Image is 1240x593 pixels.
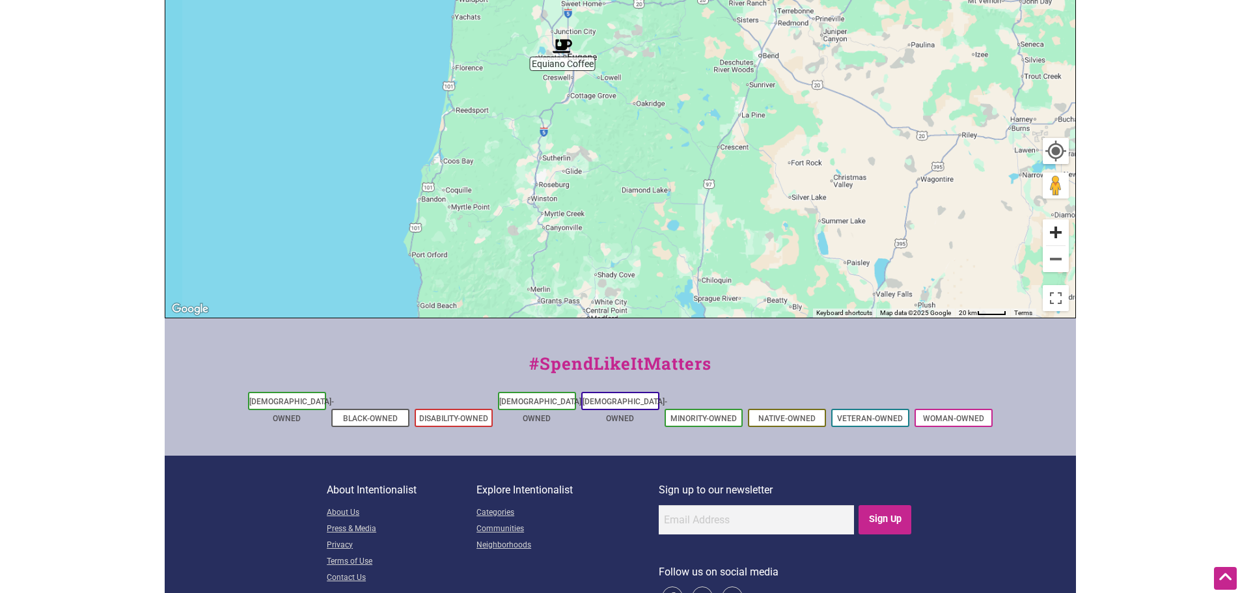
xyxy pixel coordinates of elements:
a: Native-Owned [758,414,816,423]
a: Terms of Use [327,554,476,570]
a: [DEMOGRAPHIC_DATA]-Owned [583,397,667,423]
a: Minority-Owned [670,414,737,423]
a: Categories [476,505,659,521]
input: Sign Up [859,505,911,534]
input: Email Address [659,505,854,534]
a: Neighborhoods [476,538,659,554]
button: Toggle fullscreen view [1042,285,1069,312]
a: Disability-Owned [419,414,488,423]
button: Zoom out [1043,246,1069,272]
a: Press & Media [327,521,476,538]
div: Scroll Back to Top [1214,567,1237,590]
img: Google [169,301,212,318]
a: Communities [476,521,659,538]
span: 20 km [959,309,977,316]
button: Your Location [1043,138,1069,164]
a: Black-Owned [343,414,398,423]
button: Drag Pegman onto the map to open Street View [1043,172,1069,199]
button: Zoom in [1043,219,1069,245]
button: Keyboard shortcuts [816,309,872,318]
a: Privacy [327,538,476,554]
div: #SpendLikeItMatters [165,351,1076,389]
p: About Intentionalist [327,482,476,499]
span: Map data ©2025 Google [880,309,951,316]
a: Veteran-Owned [837,414,903,423]
a: Contact Us [327,570,476,586]
p: Follow us on social media [659,564,913,581]
a: Open this area in Google Maps (opens a new window) [169,301,212,318]
a: [DEMOGRAPHIC_DATA]-Owned [499,397,584,423]
a: About Us [327,505,476,521]
a: Terms [1014,309,1032,316]
p: Sign up to our newsletter [659,482,913,499]
button: Map Scale: 20 km per 41 pixels [955,309,1010,318]
a: Woman-Owned [923,414,984,423]
p: Explore Intentionalist [476,482,659,499]
div: Equiano Coffee [553,36,572,56]
a: [DEMOGRAPHIC_DATA]-Owned [249,397,334,423]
